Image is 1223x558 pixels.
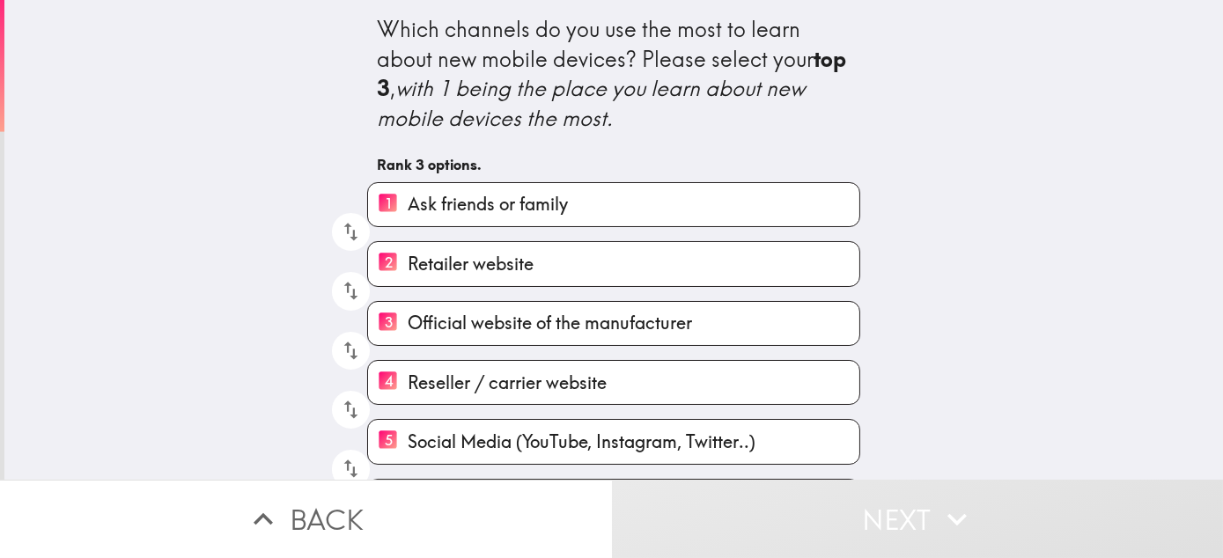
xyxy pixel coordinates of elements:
i: with 1 being the place you learn about new mobile devices the most. [377,75,810,131]
h6: Rank 3 options. [377,155,851,174]
span: Social Media (YouTube, Instagram, Twitter..) [408,430,755,454]
button: 3Official website of the manufacturer [368,302,859,345]
button: 1Ask friends or family [368,183,859,226]
div: Which channels do you use the most to learn about new mobile devices? Please select your , [377,15,851,133]
span: Official website of the manufacturer [408,311,692,335]
span: Retailer website [408,252,534,276]
button: 5Social Media (YouTube, Instagram, Twitter..) [368,420,859,463]
button: 4Reseller / carrier website [368,361,859,404]
button: 2Retailer website [368,242,859,285]
span: Reseller / carrier website [408,371,607,395]
span: Ask friends or family [408,192,568,217]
